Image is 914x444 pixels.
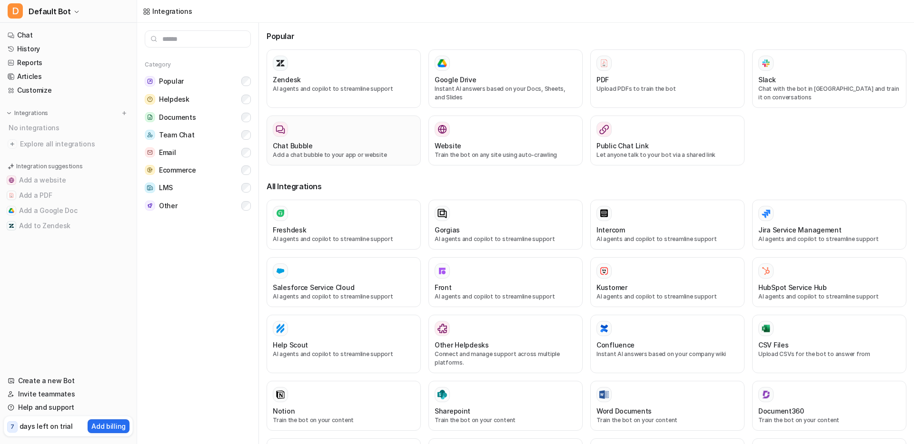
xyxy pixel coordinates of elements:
[9,223,14,229] img: Add to Zendesk
[435,406,470,416] h3: Sharepoint
[145,165,155,175] img: Ecommerce
[121,110,128,116] img: menu_add.svg
[596,350,738,358] p: Instant AI answers based on your company wiki
[599,266,609,276] img: Kustomer
[267,381,421,431] button: NotionNotionTrain the bot on your content
[758,75,776,85] h3: Slack
[437,266,447,276] img: Front
[273,292,415,301] p: AI agents and copilot to streamline support
[599,58,609,68] img: PDF
[435,235,576,243] p: AI agents and copilot to streamline support
[267,116,421,165] button: Chat BubbleAdd a chat bubble to your app or website
[4,108,51,118] button: Integrations
[4,70,133,83] a: Articles
[159,201,178,211] span: Other
[590,257,745,307] button: KustomerKustomerAI agents and copilot to streamline support
[596,141,649,151] h3: Public Chat Link
[4,173,133,188] button: Add a websiteAdd a website
[29,5,71,18] span: Default Bot
[4,188,133,203] button: Add a PDFAdd a PDF
[428,257,583,307] button: FrontFrontAI agents and copilot to streamline support
[145,112,155,122] img: Documents
[752,315,906,373] button: CSV FilesCSV FilesUpload CSVs for the bot to answer from
[435,282,452,292] h3: Front
[145,61,251,68] h5: Category
[758,282,827,292] h3: HubSpot Service Hub
[758,350,900,358] p: Upload CSVs for the bot to answer from
[273,350,415,358] p: AI agents and copilot to streamline support
[437,324,447,333] img: Other Helpdesks
[276,390,285,399] img: Notion
[145,126,251,144] button: Team ChatTeam Chat
[14,109,48,117] p: Integrations
[596,292,738,301] p: AI agents and copilot to streamline support
[276,324,285,333] img: Help Scout
[758,235,900,243] p: AI agents and copilot to streamline support
[758,406,804,416] h3: Document360
[159,165,196,175] span: Ecommerce
[267,181,906,192] h3: All Integrations
[145,94,155,105] img: Helpdesk
[437,125,447,134] img: Website
[267,257,421,307] button: Salesforce Service Cloud Salesforce Service CloudAI agents and copilot to streamline support
[761,58,771,68] img: Slack
[159,95,189,104] span: Helpdesk
[6,120,133,135] div: No integrations
[88,419,129,433] button: Add billing
[596,235,738,243] p: AI agents and copilot to streamline support
[9,193,14,198] img: Add a PDF
[428,49,583,108] button: Google DriveGoogle DriveInstant AI answers based on your Docs, Sheets, and Slides
[145,197,251,214] button: OtherOther
[8,3,23,19] span: D
[273,75,301,85] h3: Zendesk
[761,390,771,399] img: Document360
[4,203,133,218] button: Add a Google DocAdd a Google Doc
[273,235,415,243] p: AI agents and copilot to streamline support
[435,75,477,85] h3: Google Drive
[145,147,155,157] img: Email
[145,130,155,140] img: Team Chat
[9,208,14,213] img: Add a Google Doc
[437,59,447,68] img: Google Drive
[9,177,14,183] img: Add a website
[8,139,17,149] img: explore all integrations
[428,116,583,165] button: WebsiteWebsiteTrain the bot on any site using auto-crawling
[4,84,133,97] a: Customize
[752,49,906,108] button: SlackSlackChat with the bot in [GEOGRAPHIC_DATA] and train it on conversations
[435,85,576,102] p: Instant AI answers based on your Docs, Sheets, and Slides
[596,225,625,235] h3: Intercom
[761,324,771,333] img: CSV Files
[590,49,745,108] button: PDFPDFUpload PDFs to train the bot
[159,148,176,157] span: Email
[273,225,306,235] h3: Freshdesk
[437,390,447,399] img: Sharepoint
[435,416,576,425] p: Train the bot on your content
[596,151,738,159] p: Let anyone talk to your bot via a shared link
[276,266,285,276] img: Salesforce Service Cloud
[267,30,906,42] h3: Popular
[758,292,900,301] p: AI agents and copilot to streamline support
[4,401,133,414] a: Help and support
[267,49,421,108] button: ZendeskAI agents and copilot to streamline support
[435,151,576,159] p: Train the bot on any site using auto-crawling
[145,183,155,193] img: LMS
[596,75,609,85] h3: PDF
[145,179,251,197] button: LMSLMS
[590,116,745,165] button: Public Chat LinkLet anyone talk to your bot via a shared link
[10,423,14,431] p: 7
[145,144,251,161] button: EmailEmail
[273,282,354,292] h3: Salesforce Service Cloud
[145,72,251,90] button: PopularPopular
[428,200,583,250] button: GorgiasAI agents and copilot to streamline support
[599,324,609,333] img: Confluence
[20,421,73,431] p: days left on trial
[273,416,415,425] p: Train the bot on your content
[752,381,906,431] button: Document360Document360Train the bot on your content
[4,374,133,387] a: Create a new Bot
[159,130,194,140] span: Team Chat
[596,85,738,93] p: Upload PDFs to train the bot
[273,406,295,416] h3: Notion
[6,110,12,116] img: expand menu
[273,340,308,350] h3: Help Scout
[4,137,133,151] a: Explore all integrations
